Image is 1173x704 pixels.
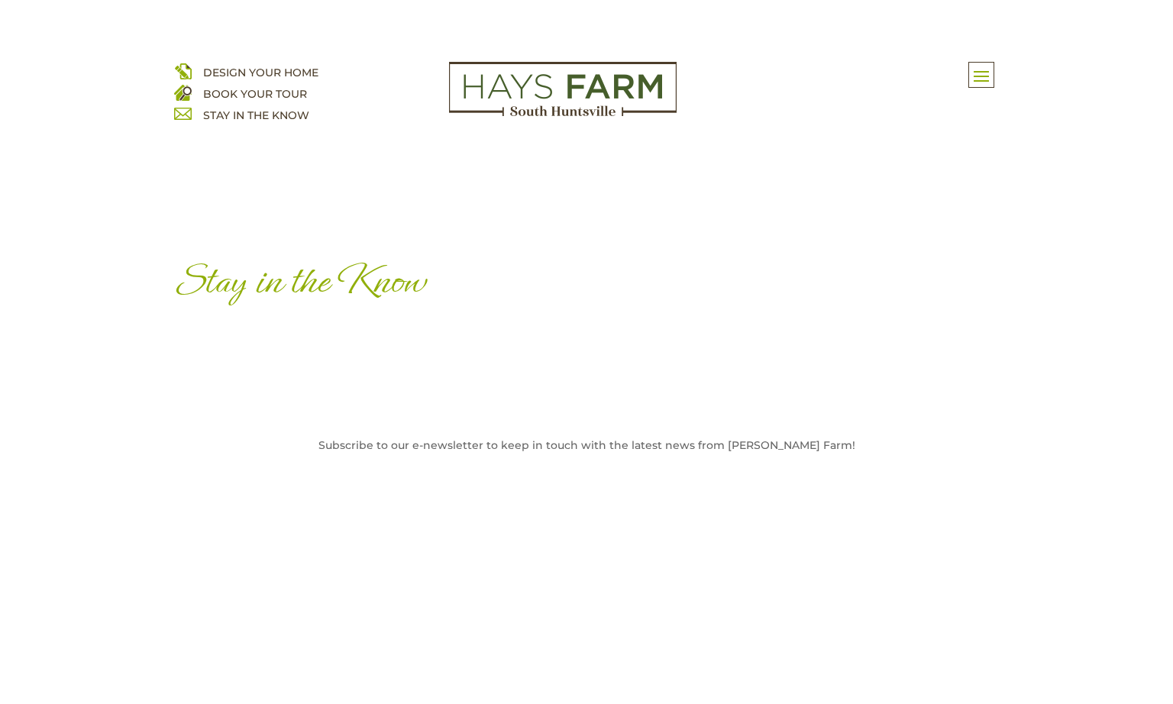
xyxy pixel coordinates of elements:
h1: Stay in the Know [174,258,999,311]
a: DESIGN YOUR HOME [203,66,318,79]
p: Subscribe to our e-newsletter to keep in touch with the latest news from [PERSON_NAME] Farm! [257,434,916,456]
img: design your home [174,62,192,79]
a: BOOK YOUR TOUR [203,87,307,101]
a: STAY IN THE KNOW [203,108,309,122]
img: Logo [449,62,677,117]
img: book your home tour [174,83,192,101]
a: hays farm homes huntsville development [449,106,677,120]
